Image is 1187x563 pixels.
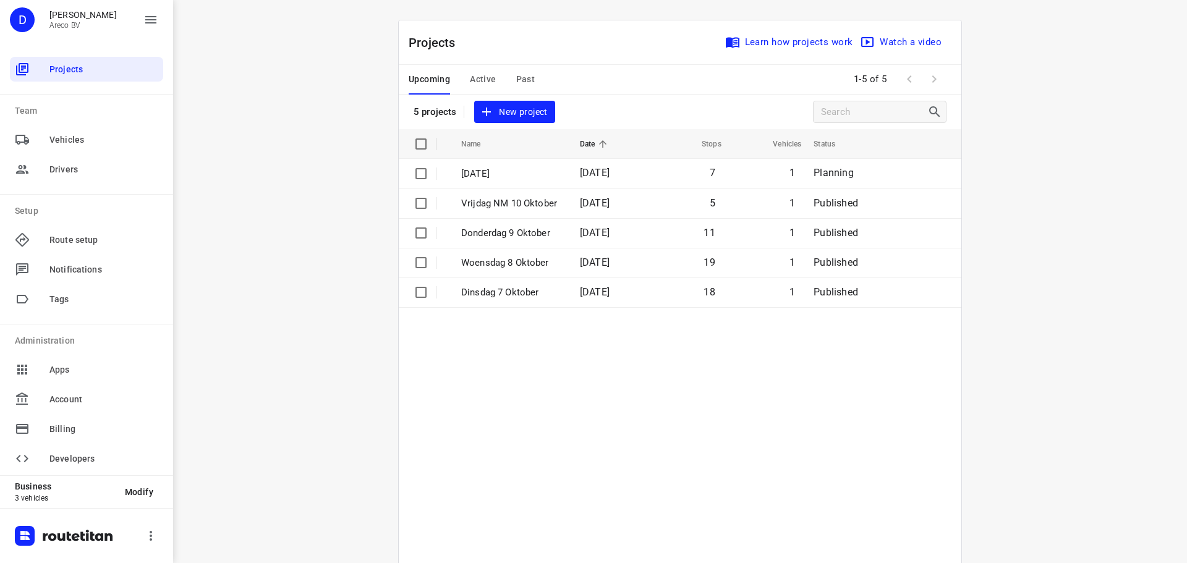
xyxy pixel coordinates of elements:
[580,227,610,239] span: [DATE]
[814,137,851,151] span: Status
[49,21,117,30] p: Areco BV
[49,363,158,376] span: Apps
[10,227,163,252] div: Route setup
[821,103,927,122] input: Search projects
[927,104,946,119] div: Search
[15,104,163,117] p: Team
[814,227,858,239] span: Published
[49,234,158,247] span: Route setup
[49,293,158,306] span: Tags
[10,417,163,441] div: Billing
[580,286,610,298] span: [DATE]
[814,256,858,268] span: Published
[580,256,610,268] span: [DATE]
[414,106,456,117] p: 5 projects
[15,494,115,502] p: 3 vehicles
[409,72,450,87] span: Upcoming
[789,227,795,239] span: 1
[49,452,158,465] span: Developers
[10,127,163,152] div: Vehicles
[10,446,163,471] div: Developers
[710,197,715,209] span: 5
[10,57,163,82] div: Projects
[922,67,947,91] span: Next Page
[15,481,115,491] p: Business
[461,226,561,240] p: Donderdag 9 Oktober
[710,167,715,179] span: 7
[814,167,853,179] span: Planning
[49,63,158,76] span: Projects
[580,137,611,151] span: Date
[789,197,795,209] span: 1
[789,167,795,179] span: 1
[115,481,163,503] button: Modify
[49,393,158,406] span: Account
[10,387,163,412] div: Account
[849,66,892,93] span: 1-5 of 5
[704,256,715,268] span: 19
[49,133,158,146] span: Vehicles
[704,227,715,239] span: 11
[789,286,795,298] span: 1
[49,423,158,436] span: Billing
[409,33,466,52] p: Projects
[897,67,922,91] span: Previous Page
[10,157,163,182] div: Drivers
[757,137,801,151] span: Vehicles
[10,7,35,32] div: D
[474,101,555,124] button: New project
[686,137,721,151] span: Stops
[461,256,561,270] p: Woensdag 8 Oktober
[789,256,795,268] span: 1
[470,72,496,87] span: Active
[49,10,117,20] p: Didier Evrard
[580,197,610,209] span: [DATE]
[125,487,153,497] span: Modify
[516,72,535,87] span: Past
[10,257,163,282] div: Notifications
[461,167,561,181] p: Dinsdag 14 Oktober
[580,167,610,179] span: [DATE]
[814,197,858,209] span: Published
[461,137,497,151] span: Name
[10,357,163,382] div: Apps
[461,197,561,211] p: Vrijdag NM 10 Oktober
[461,286,561,300] p: Dinsdag 7 Oktober
[704,286,715,298] span: 18
[49,263,158,276] span: Notifications
[482,104,547,120] span: New project
[10,287,163,311] div: Tags
[49,163,158,176] span: Drivers
[15,205,163,218] p: Setup
[814,286,858,298] span: Published
[15,334,163,347] p: Administration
